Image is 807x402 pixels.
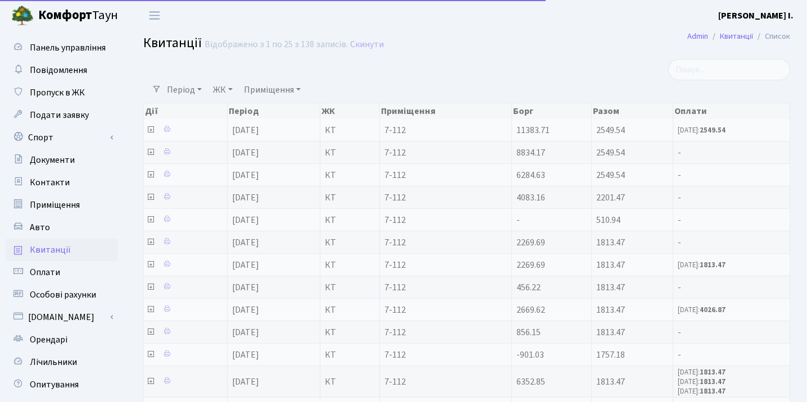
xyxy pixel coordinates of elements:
[6,171,118,194] a: Контакти
[592,103,673,119] th: Разом
[325,283,375,292] span: КТ
[678,125,726,135] small: [DATE]:
[350,39,384,50] a: Скинути
[6,36,118,59] a: Панель управління
[30,378,79,391] span: Опитування
[232,281,259,294] span: [DATE]
[30,266,60,278] span: Оплати
[232,236,259,249] span: [DATE]
[678,260,726,270] small: [DATE]:
[325,171,375,180] span: КТ
[678,148,785,157] span: -
[232,259,259,271] span: [DATE]
[384,377,507,386] span: 7-112
[232,147,259,159] span: [DATE]
[30,64,87,76] span: Повідомлення
[678,305,726,315] small: [DATE]:
[718,9,794,22] a: [PERSON_NAME] І.
[6,328,118,351] a: Орендарі
[380,103,512,119] th: Приміщення
[678,350,785,359] span: -
[30,154,75,166] span: Документи
[384,193,507,202] span: 7-112
[208,80,237,99] a: ЖК
[232,349,259,361] span: [DATE]
[700,125,726,135] b: 2549.54
[232,169,259,181] span: [DATE]
[325,261,375,269] span: КТ
[6,194,118,216] a: Приміщення
[30,356,77,368] span: Лічильники
[516,259,545,271] span: 2269.69
[205,39,348,50] div: Відображено з 1 по 25 з 138 записів.
[384,261,507,269] span: 7-112
[30,42,106,54] span: Панель управління
[232,124,259,136] span: [DATE]
[516,191,545,204] span: 4083.16
[596,169,625,181] span: 2549.54
[232,376,259,388] span: [DATE]
[11,4,34,27] img: logo.png
[516,304,545,316] span: 2669.62
[596,376,625,388] span: 1813.47
[325,193,375,202] span: КТ
[678,328,785,337] span: -
[516,326,541,339] span: 856.15
[30,221,50,234] span: Авто
[6,261,118,284] a: Оплати
[232,191,259,204] span: [DATE]
[678,283,785,292] span: -
[678,171,785,180] span: -
[516,349,544,361] span: -901.03
[700,260,726,270] b: 1813.47
[516,376,545,388] span: 6352.85
[162,80,206,99] a: Період
[325,238,375,247] span: КТ
[596,326,625,339] span: 1813.47
[516,281,541,294] span: 456.22
[30,289,96,301] span: Особові рахунки
[232,214,259,226] span: [DATE]
[30,199,80,211] span: Приміщення
[516,147,545,159] span: 8834.17
[678,367,726,377] small: [DATE]:
[384,305,507,314] span: 7-112
[30,176,70,189] span: Контакти
[596,214,620,226] span: 510.94
[700,377,726,387] b: 1813.47
[384,216,507,225] span: 7-112
[325,377,375,386] span: КТ
[38,6,118,25] span: Таун
[30,244,71,256] span: Квитанції
[678,377,726,387] small: [DATE]:
[228,103,320,119] th: Період
[678,238,785,247] span: -
[384,126,507,135] span: 7-112
[6,149,118,171] a: Документи
[6,104,118,126] a: Подати заявку
[30,109,89,121] span: Подати заявку
[720,30,753,42] a: Квитанції
[700,386,726,396] b: 1813.47
[384,148,507,157] span: 7-112
[596,147,625,159] span: 2549.54
[384,283,507,292] span: 7-112
[516,124,550,136] span: 11383.71
[668,59,790,80] input: Пошук...
[678,386,726,396] small: [DATE]:
[6,59,118,81] a: Повідомлення
[320,103,380,119] th: ЖК
[143,33,202,53] span: Квитанції
[384,328,507,337] span: 7-112
[384,171,507,180] span: 7-112
[6,284,118,306] a: Особові рахунки
[516,169,545,181] span: 6284.63
[678,193,785,202] span: -
[239,80,305,99] a: Приміщення
[678,216,785,225] span: -
[384,350,507,359] span: 7-112
[325,126,375,135] span: КТ
[38,6,92,24] b: Комфорт
[516,214,520,226] span: -
[30,334,67,346] span: Орендарі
